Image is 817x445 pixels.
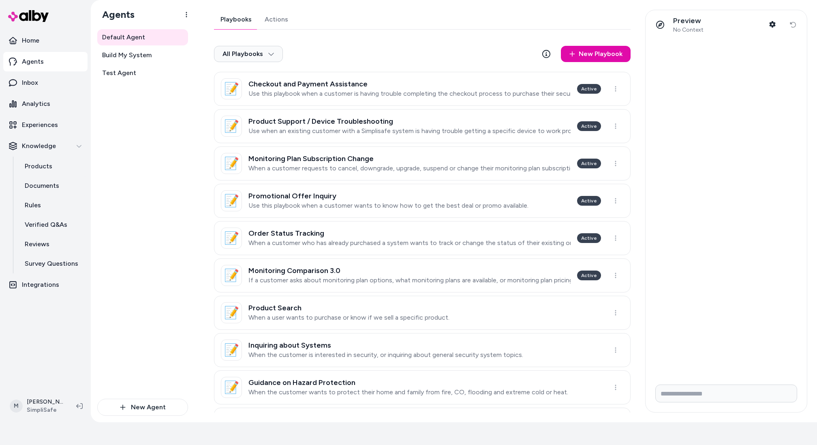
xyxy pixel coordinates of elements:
a: Products [17,157,88,176]
a: New Playbook [561,46,631,62]
p: Use this playbook when a customer wants to know how to get the best deal or promo available. [248,202,528,210]
p: Knowledge [22,141,56,151]
a: Integrations [3,275,88,295]
h3: Monitoring Comparison 3.0 [248,267,571,275]
p: When the customer is interested in security, or inquiring about general security system topics. [248,351,523,359]
p: Preview [673,16,704,26]
button: New Agent [97,399,188,416]
a: Agents [3,52,88,71]
div: Active [577,196,601,206]
div: 📝 [221,116,242,137]
p: Analytics [22,99,50,109]
div: 📝 [221,340,242,361]
span: Build My System [102,50,152,60]
p: When the customer wants to protect their home and family from fire, CO, flooding and extreme cold... [248,388,568,396]
a: Inbox [3,73,88,92]
p: Survey Questions [25,259,78,269]
p: When a user wants to purchase or know if we sell a specific product. [248,314,449,322]
a: Home [3,31,88,50]
h3: Order Status Tracking [248,229,571,237]
p: Home [22,36,39,45]
p: When a customer who has already purchased a system wants to track or change the status of their e... [248,239,571,247]
div: 📝 [221,377,242,398]
div: 📝 [221,78,242,99]
div: Active [577,84,601,94]
div: Active [577,121,601,131]
a: Documents [17,176,88,196]
a: Playbooks [214,10,258,29]
a: Survey Questions [17,254,88,273]
h1: Agents [96,9,135,21]
button: M[PERSON_NAME]SimpliSafe [5,393,70,419]
p: Integrations [22,280,59,290]
div: 📝 [221,153,242,174]
a: Verified Q&As [17,215,88,234]
div: 📝 [221,302,242,323]
a: 📝Inquiring about SystemsWhen the customer is interested in security, or inquiring about general s... [214,333,631,367]
a: Actions [258,10,295,29]
a: Default Agent [97,29,188,45]
button: Knowledge [3,136,88,156]
a: 📝Monitoring Comparison 3.0If a customer asks about monitoring plan options, what monitoring plans... [214,258,631,292]
a: Test Agent [97,65,188,81]
h3: Guidance on Hazard Protection [248,378,568,387]
span: All Playbooks [222,50,274,58]
p: Documents [25,181,59,191]
a: 📝Checkout and Payment AssistanceUse this playbook when a customer is having trouble completing th... [214,72,631,106]
p: If a customer asks about monitoring plan options, what monitoring plans are available, or monitor... [248,276,571,284]
div: 📝 [221,228,242,249]
p: Experiences [22,120,58,130]
h3: Inquiring about Systems [248,341,523,349]
span: M [10,400,23,413]
div: 📝 [221,190,242,211]
a: Rules [17,196,88,215]
div: 📝 [221,265,242,286]
p: When a customer requests to cancel, downgrade, upgrade, suspend or change their monitoring plan s... [248,164,571,172]
p: Use this playbook when a customer is having trouble completing the checkout process to purchase t... [248,90,571,98]
a: Reviews [17,234,88,254]
div: Active [577,159,601,168]
p: Agents [22,57,44,67]
a: Build My System [97,47,188,63]
span: SimpliSafe [27,406,63,414]
p: Products [25,161,52,171]
a: 📝Guidance on Hazard ProtectionWhen the customer wants to protect their home and family from fire,... [214,370,631,404]
span: Test Agent [102,68,136,78]
p: Reviews [25,239,49,249]
a: 📝Promotional Offer InquiryUse this playbook when a customer wants to know how to get the best dea... [214,184,631,218]
button: All Playbooks [214,46,283,62]
h3: Checkout and Payment Assistance [248,80,571,88]
a: Analytics [3,94,88,114]
input: Write your prompt here [655,385,797,402]
a: 📝Order Status TrackingWhen a customer who has already purchased a system wants to track or change... [214,221,631,255]
p: Rules [25,200,41,210]
h3: Product Search [248,304,449,312]
p: [PERSON_NAME] [27,398,63,406]
a: Experiences [3,115,88,135]
div: Active [577,271,601,280]
span: No Context [673,26,704,34]
p: Use when an existing customer with a Simplisafe system is having trouble getting a specific devic... [248,127,571,135]
p: Verified Q&As [25,220,67,230]
h3: Monitoring Plan Subscription Change [248,155,571,163]
a: 📝Monitoring Plan Subscription ChangeWhen a customer requests to cancel, downgrade, upgrade, suspe... [214,146,631,181]
a: 📝Product SearchWhen a user wants to purchase or know if we sell a specific product. [214,296,631,330]
div: Active [577,233,601,243]
img: alby Logo [8,10,49,22]
a: 📝Product Support / Device TroubleshootingUse when an existing customer with a Simplisafe system i... [214,109,631,143]
h3: Product Support / Device Troubleshooting [248,117,571,125]
h3: Promotional Offer Inquiry [248,192,528,200]
p: Inbox [22,78,38,88]
span: Default Agent [102,32,145,42]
